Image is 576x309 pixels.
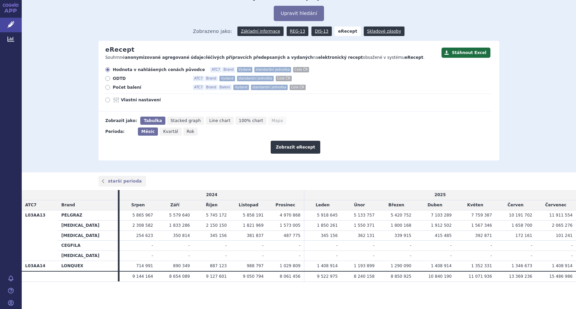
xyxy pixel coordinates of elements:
span: 1 567 346 [471,223,492,228]
span: - [450,243,452,248]
span: Brand [205,85,218,90]
span: Brand [222,67,235,72]
span: 5 918 645 [317,213,338,218]
span: 9 050 794 [243,274,264,279]
span: Vydané [237,67,252,72]
span: 5 745 172 [206,213,227,218]
span: - [188,253,190,258]
span: 1 029 809 [280,263,301,268]
button: Upravit hledání [274,6,324,21]
span: Celá ČR [276,76,292,81]
span: 5 858 191 [243,213,264,218]
span: 381 837 [247,233,264,238]
span: 2 065 276 [552,223,573,228]
span: 5 579 640 [169,213,190,218]
button: Stáhnout Excel [442,48,490,58]
a: Základní informace [237,27,284,36]
span: 7 759 387 [471,213,492,218]
span: - [490,253,492,258]
span: - [262,243,264,248]
span: 254 623 [136,233,153,238]
span: 13 369 236 [509,274,533,279]
span: - [225,243,227,248]
span: - [373,253,374,258]
span: 1 408 914 [552,263,573,268]
span: Tabulka [144,118,162,123]
span: 890 349 [173,263,190,268]
span: ATC7 [25,203,37,207]
th: LONQUEX [58,261,118,271]
span: 350 814 [173,233,190,238]
span: - [450,253,452,258]
th: [MEDICAL_DATA] [58,230,118,241]
span: Celá ČR [293,67,309,72]
span: 714 991 [136,263,153,268]
span: - [225,253,227,258]
a: starší perioda [98,176,146,187]
span: 9 144 164 [132,274,153,279]
span: 10 840 190 [428,274,452,279]
div: Perioda: [105,127,134,136]
span: - [262,253,264,258]
th: L03AA13 [22,210,58,261]
span: - [188,243,190,248]
span: Zobrazeno jako: [193,27,232,36]
span: 1 346 673 [511,263,532,268]
a: DIS-13 [311,27,332,36]
th: [MEDICAL_DATA] [58,220,118,230]
span: ODTD [113,76,187,81]
span: Rok [187,129,195,134]
td: Červenec [536,200,576,210]
span: Počet balení [113,85,187,90]
span: 8 061 456 [280,274,301,279]
td: 2025 [304,190,576,200]
span: standardní jednotka [237,76,274,81]
td: Březen [378,200,415,210]
span: 8 654 089 [169,274,190,279]
span: Měsíc [141,129,155,134]
span: Stacked graph [170,118,201,123]
div: Zobrazit jako: [105,117,137,125]
p: Souhrnné o na obsažené v systému . [105,55,438,61]
strong: eRecept [404,55,423,60]
span: 11 911 554 [549,213,573,218]
span: 1 408 914 [317,263,338,268]
span: ATC7 [193,85,204,90]
span: 9 522 975 [317,274,338,279]
span: - [571,243,573,248]
span: - [571,253,573,258]
span: ATC7 [193,76,204,81]
td: Říjen [193,200,230,210]
span: 2 308 582 [132,223,153,228]
th: CEGFILA [58,241,118,251]
th: PELGRAZ [58,210,118,220]
a: REG-13 [287,27,309,36]
span: 15 486 986 [549,274,573,279]
span: 988 797 [247,263,264,268]
td: 2024 [120,190,304,200]
span: 362 131 [358,233,375,238]
strong: elektronický recept [318,55,363,60]
td: Únor [341,200,378,210]
span: 345 156 [321,233,338,238]
span: - [151,243,153,248]
span: 415 485 [435,233,452,238]
strong: eRecept [335,27,361,36]
span: Vydané [233,85,249,90]
span: 1 573 005 [280,223,301,228]
button: Zobrazit eRecept [271,141,320,154]
span: - [336,243,338,248]
span: Vlastní nastavení [121,97,196,103]
span: - [531,243,532,248]
span: 100% chart [239,118,263,123]
span: Balení [218,85,232,90]
span: - [490,243,492,248]
td: Červen [496,200,536,210]
span: Brand [61,203,75,207]
span: 1 833 286 [169,223,190,228]
span: 5 133 757 [354,213,375,218]
span: Celá ČR [290,85,306,90]
span: - [336,253,338,258]
td: Květen [455,200,496,210]
span: 887 123 [210,263,227,268]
